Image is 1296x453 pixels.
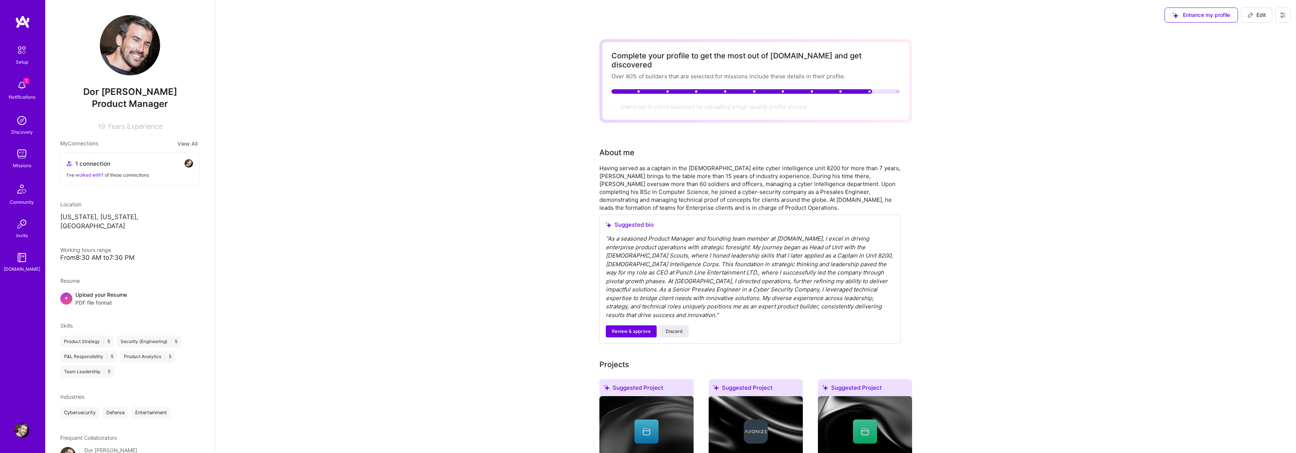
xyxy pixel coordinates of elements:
span: 19 [98,122,105,130]
div: Suggested Project [818,379,912,399]
span: Dor [PERSON_NAME] [60,86,200,98]
span: | [106,354,108,360]
div: Product Strategy 5 [60,336,114,348]
p: [US_STATE], [US_STATE], [GEOGRAPHIC_DATA] [60,213,200,231]
span: Product Manager [92,98,168,109]
img: avatar [184,159,193,168]
div: Team Leadership 5 [60,366,114,378]
div: Entertainment [131,407,171,419]
div: Projects [599,359,629,370]
div: Notifications [9,93,35,101]
span: Resume [60,278,80,284]
img: setup [14,42,30,58]
div: About me [599,147,634,158]
i: icon SuggestedTeams [604,385,610,390]
div: Complete your profile to get the most out of [DOMAIN_NAME] and get discovered [611,51,900,69]
img: Community [13,180,31,198]
div: Discovery [11,128,33,136]
div: Location [60,200,200,208]
img: discovery [14,113,29,128]
div: Having served as a captain in the [DEMOGRAPHIC_DATA] elite cyber intelligence unit 8200 for more ... [599,164,901,212]
img: User Avatar [14,423,29,438]
div: " As a seasoned Product Manager and founding team member at [DOMAIN_NAME], I excel in driving ent... [606,235,894,319]
img: bell [14,78,29,93]
span: | [164,354,166,360]
img: logo [15,15,30,29]
div: P&L Responsibility 5 [60,351,117,363]
div: Security (Engineering) 5 [117,336,181,348]
div: From 8:30 AM to 7:30 PM [60,254,200,262]
img: teamwork [14,146,29,162]
span: Enhance my profile [1172,11,1230,19]
i: icon SuggestedTeams [1172,12,1178,18]
span: Edit [1247,11,1266,19]
div: Product Analytics 5 [120,351,175,363]
span: 1 [23,78,29,84]
div: Upload your Resume [75,291,127,307]
i: icon SuggestedTeams [822,385,828,390]
div: I've of these connections [67,171,193,179]
i: icon SuggestedTeams [713,385,719,390]
div: Cybersecurity [60,407,99,419]
div: Defense [102,407,128,419]
span: Review & approve [612,328,651,335]
button: View All [175,139,200,148]
span: Working hours range [60,247,111,253]
img: User Avatar [100,15,160,75]
i: icon SuggestedTeams [606,222,611,228]
div: Missions [13,162,31,169]
span: PDF file format [75,299,127,307]
img: Company logo [744,419,768,444]
div: Suggested Project [599,379,694,399]
span: My Connections [60,139,98,148]
img: Invite [14,217,29,232]
div: Invite [16,232,28,239]
span: | [103,339,104,345]
span: Industries [60,394,84,400]
div: Community [10,198,34,206]
span: Skills [60,322,73,329]
span: Years Experience [107,122,162,130]
span: | [170,339,172,345]
div: Suggested Project [709,379,803,399]
span: Frequent Collaborators [60,435,117,441]
i: icon Collaborator [67,161,72,166]
div: Over 80% of builders that are selected for missions include these details in their profile. [611,72,900,80]
img: guide book [14,250,29,265]
span: 1 connection [75,160,110,168]
div: [DOMAIN_NAME] [4,265,40,273]
span: | [103,369,105,375]
div: Suggested bio [606,221,894,229]
div: Stand out in client searches by uploading a high quality profile picture [620,103,807,111]
div: Setup [16,58,28,66]
span: worked with 1 [75,172,104,178]
span: + [64,294,69,302]
span: Discard [666,328,683,335]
